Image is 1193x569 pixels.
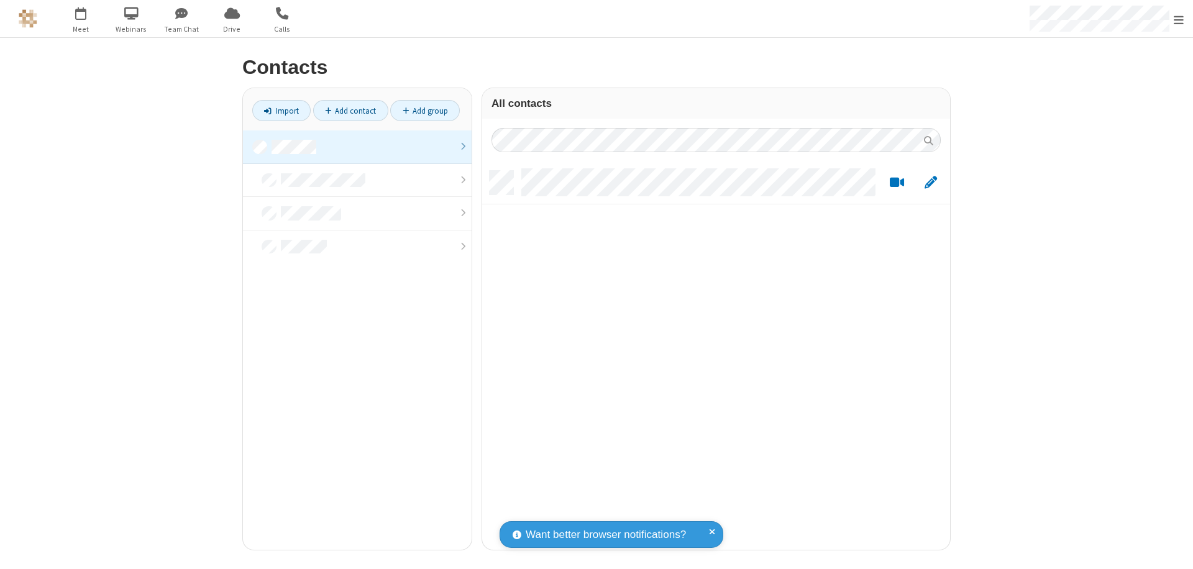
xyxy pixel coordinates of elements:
h3: All contacts [491,98,941,109]
span: Team Chat [158,24,205,35]
div: grid [482,162,950,550]
span: Meet [58,24,104,35]
img: QA Selenium DO NOT DELETE OR CHANGE [19,9,37,28]
span: Drive [209,24,255,35]
button: Edit [918,175,943,191]
a: Add group [390,100,460,121]
button: Start a video meeting [885,175,909,191]
h2: Contacts [242,57,951,78]
a: Add contact [313,100,388,121]
span: Want better browser notifications? [526,527,686,543]
span: Calls [259,24,306,35]
a: Import [252,100,311,121]
span: Webinars [108,24,155,35]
